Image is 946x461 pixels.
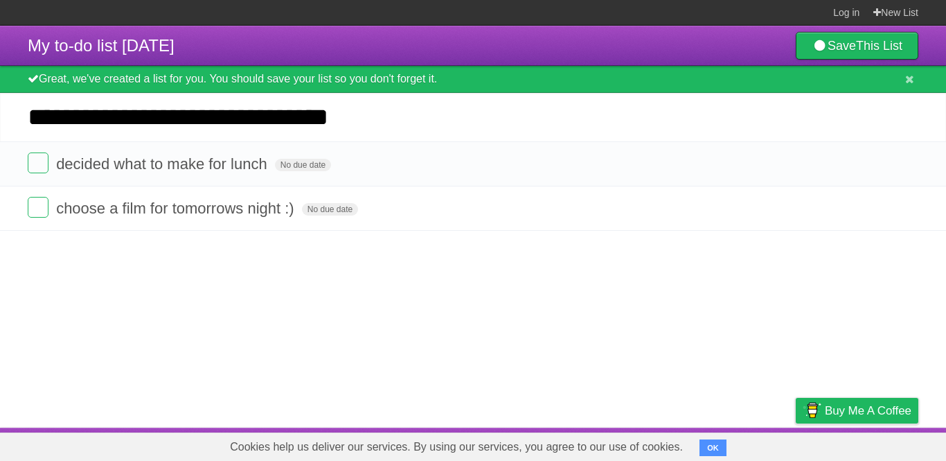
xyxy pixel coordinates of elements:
[657,431,713,458] a: Developers
[803,399,821,422] img: Buy me a coffee
[28,197,48,218] label: Done
[856,39,902,53] b: This List
[796,32,918,60] a: SaveThis List
[831,431,918,458] a: Suggest a feature
[796,398,918,424] a: Buy me a coffee
[216,433,697,461] span: Cookies help us deliver our services. By using our services, you agree to our use of cookies.
[302,203,358,216] span: No due date
[56,200,298,217] span: choose a film for tomorrows night :)
[56,155,271,173] span: decided what to make for lunch
[612,431,641,458] a: About
[275,159,331,171] span: No due date
[28,36,175,55] span: My to-do list [DATE]
[731,431,761,458] a: Terms
[825,399,911,423] span: Buy me a coffee
[699,440,726,456] button: OK
[778,431,814,458] a: Privacy
[28,153,48,173] label: Done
